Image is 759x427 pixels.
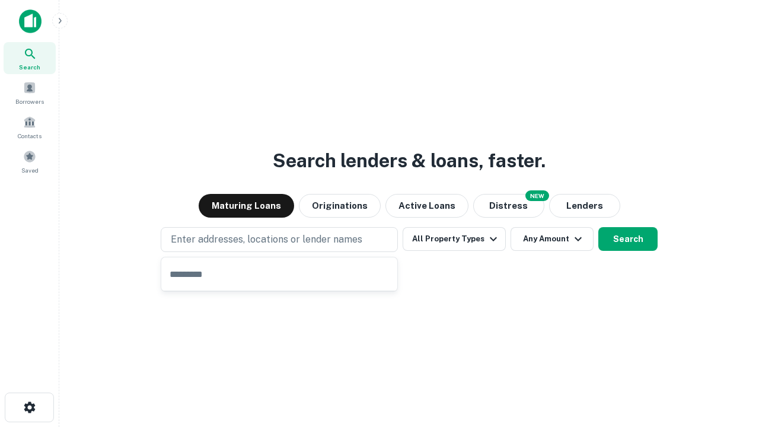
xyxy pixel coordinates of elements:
button: Active Loans [385,194,468,218]
h3: Search lenders & loans, faster. [273,146,546,175]
button: Enter addresses, locations or lender names [161,227,398,252]
img: capitalize-icon.png [19,9,42,33]
span: Saved [21,165,39,175]
span: Contacts [18,131,42,141]
iframe: Chat Widget [700,332,759,389]
a: Search [4,42,56,74]
button: Originations [299,194,381,218]
button: Search [598,227,658,251]
a: Borrowers [4,77,56,109]
a: Contacts [4,111,56,143]
button: All Property Types [403,227,506,251]
button: Search distressed loans with lien and other non-mortgage details. [473,194,544,218]
button: Maturing Loans [199,194,294,218]
button: Any Amount [511,227,594,251]
span: Search [19,62,40,72]
a: Saved [4,145,56,177]
span: Borrowers [15,97,44,106]
div: NEW [525,190,549,201]
button: Lenders [549,194,620,218]
p: Enter addresses, locations or lender names [171,232,362,247]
